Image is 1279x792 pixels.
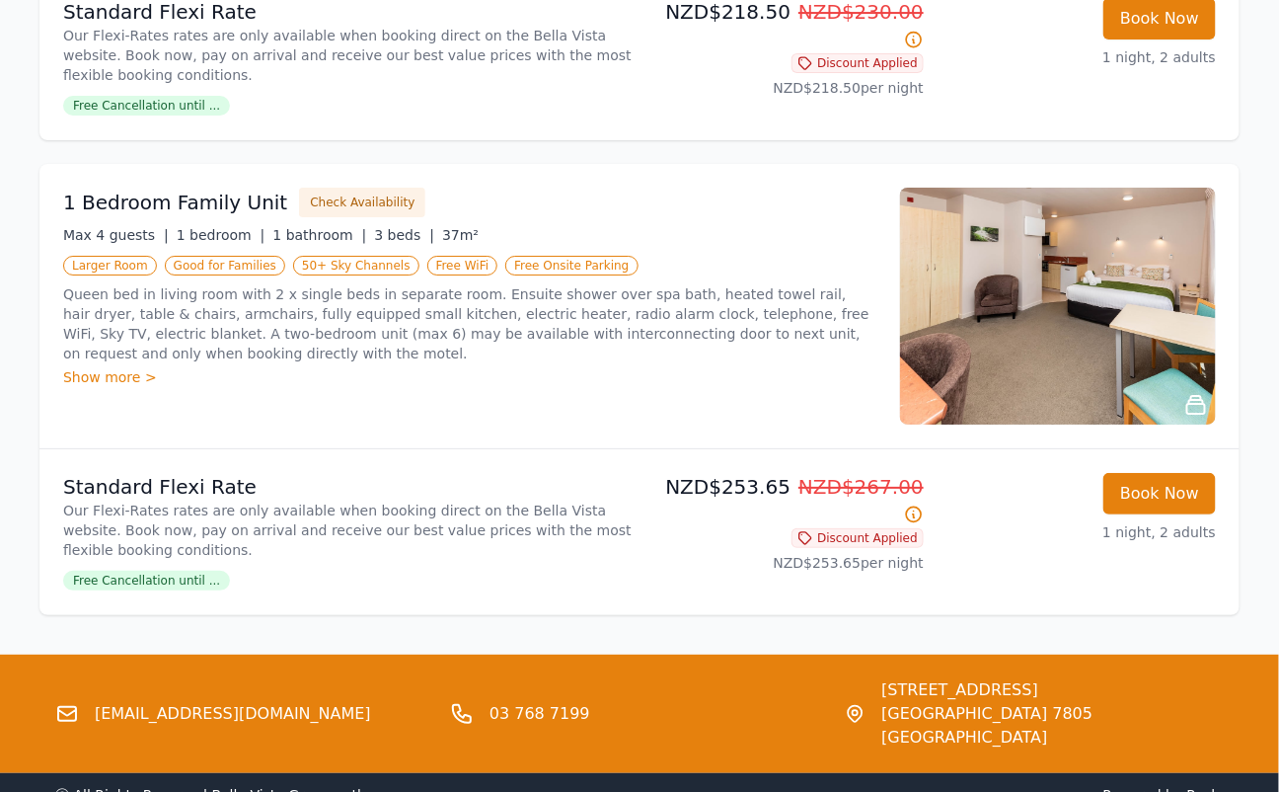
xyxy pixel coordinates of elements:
span: Larger Room [63,256,157,276]
button: Book Now [1103,473,1216,515]
p: 1 night, 2 adults [940,47,1216,67]
span: 1 bathroom | [272,227,366,243]
span: 37m² [442,227,479,243]
span: Max 4 guests | [63,227,169,243]
span: Discount Applied [791,53,924,73]
span: Free Cancellation until ... [63,571,230,591]
span: Free Cancellation until ... [63,96,230,116]
p: Standard Flexi Rate [63,473,632,501]
a: [EMAIL_ADDRESS][DOMAIN_NAME] [95,702,371,726]
button: Check Availability [299,188,425,217]
span: 50+ Sky Channels [293,256,419,276]
span: NZD$267.00 [798,475,924,499]
p: NZD$253.65 per night [647,553,924,573]
p: NZD$218.50 per night [647,78,924,98]
div: Show more > [63,367,876,387]
span: [GEOGRAPHIC_DATA] 7805 [GEOGRAPHIC_DATA] [881,702,1224,750]
p: NZD$253.65 [647,473,924,528]
span: Free Onsite Parking [505,256,638,276]
h3: 1 Bedroom Family Unit [63,189,287,216]
p: Our Flexi-Rates rates are only available when booking direct on the Bella Vista website. Book now... [63,26,632,85]
span: 3 beds | [374,227,434,243]
span: Good for Families [165,256,285,276]
p: 1 night, 2 adults [940,522,1216,542]
a: 03 768 7199 [489,702,590,726]
p: Queen bed in living room with 2 x single beds in separate room. Ensuite shower over spa bath, hea... [63,284,876,363]
span: 1 bedroom | [177,227,265,243]
span: Free WiFi [427,256,498,276]
span: Discount Applied [791,528,924,548]
span: [STREET_ADDRESS] [881,678,1224,702]
p: Our Flexi-Rates rates are only available when booking direct on the Bella Vista website. Book now... [63,501,632,560]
